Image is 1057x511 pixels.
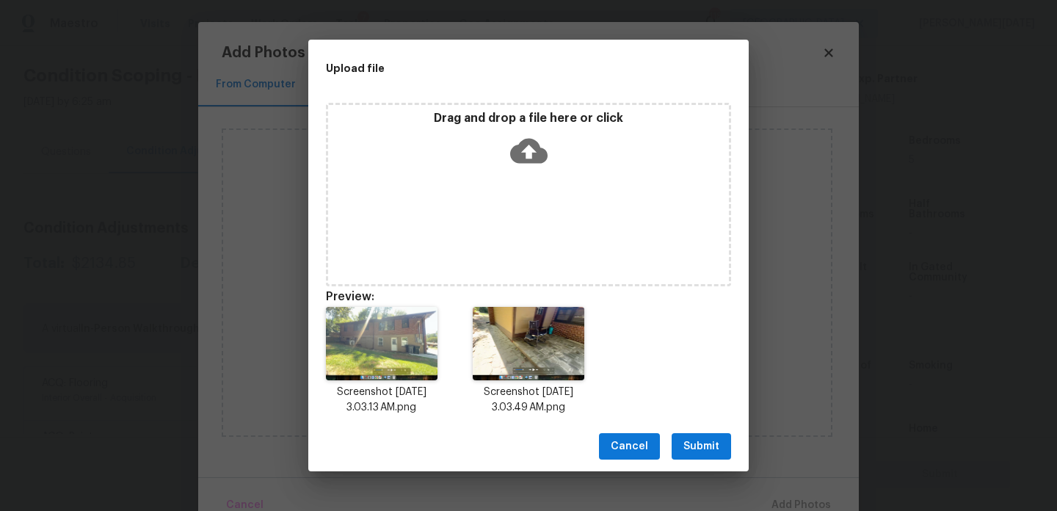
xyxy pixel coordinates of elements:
span: Submit [683,438,719,456]
img: ZBdLu3aTU44UyHTcbvDcwkvj8+IxIBVHXTScteJX2f8BAB7xSOGD5W8AAAAASUVORK5CYII= [326,307,437,380]
button: Cancel [599,433,660,460]
h2: Upload file [326,60,665,76]
p: Screenshot [DATE] 3.03.13 AM.png [326,385,437,416]
img: H5F6q6o7J10fAAAAAElFTkSuQmCC [473,307,584,380]
span: Cancel [611,438,648,456]
button: Submit [672,433,731,460]
p: Drag and drop a file here or click [328,111,729,126]
p: Screenshot [DATE] 3.03.49 AM.png [473,385,584,416]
